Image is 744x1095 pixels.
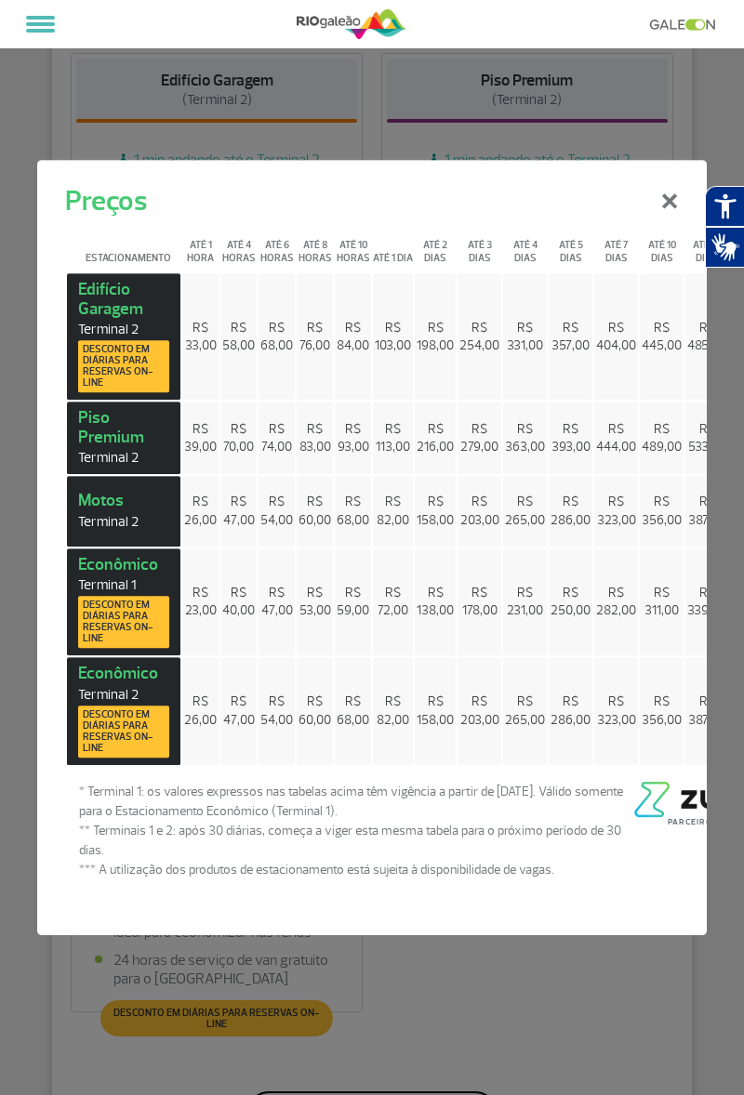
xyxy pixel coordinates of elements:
span: Terminal 2 [78,450,169,468]
span: R$ 60,00 [299,495,331,529]
span: R$ 339,00 [687,585,726,619]
span: R$ 58,00 [222,320,255,354]
strong: Edifício Garagem [78,279,169,392]
th: Até 8 horas [297,224,333,271]
th: Até 7 dias [594,224,638,271]
span: R$ 158,00 [417,495,454,529]
span: R$ 356,00 [642,495,682,529]
span: Terminal 2 [78,321,169,338]
span: R$ 282,00 [596,585,636,619]
span: R$ 60,00 [299,693,331,728]
th: Até 3 dias [458,224,501,271]
th: Até 4 dias [503,224,547,271]
th: Até 2 dias [415,224,456,271]
span: R$ 203,00 [460,495,499,529]
span: R$ 59,00 [337,585,369,619]
span: R$ 489,00 [642,421,682,455]
span: R$ 40,00 [222,585,255,619]
th: Até 10 dias [640,224,684,271]
th: Até 15 dias [685,224,728,271]
span: R$ 323,00 [597,693,636,728]
span: R$ 138,00 [417,585,454,619]
strong: Econômico [78,554,169,649]
span: Desconto em diárias para reservas on-line [83,600,165,644]
span: R$ 265,00 [505,693,545,728]
span: R$ 54,00 [260,693,293,728]
span: R$ 23,00 [185,585,217,619]
span: R$ 39,00 [184,421,217,455]
span: R$ 444,00 [596,421,636,455]
span: Terminal 1 [78,576,169,594]
span: R$ 357,00 [551,320,590,354]
span: Terminal 2 [78,513,169,531]
span: R$ 76,00 [299,320,330,354]
span: R$ 47,00 [223,693,255,728]
button: Close [645,165,694,232]
span: R$ 178,00 [462,585,498,619]
span: R$ 231,00 [507,585,543,619]
span: R$ 82,00 [377,495,409,529]
span: R$ 68,00 [260,320,293,354]
span: R$ 158,00 [417,693,454,728]
span: R$ 72,00 [378,585,408,619]
span: R$ 445,00 [642,320,682,354]
span: R$ 393,00 [551,421,591,455]
span: R$ 33,00 [185,320,217,354]
span: R$ 74,00 [261,421,292,455]
span: R$ 47,00 [261,585,293,619]
span: R$ 254,00 [459,320,499,354]
span: R$ 404,00 [596,320,636,354]
span: * Terminal 1: os valores expressos nas tabelas acima têm vigência a partir de [DATE]. Válido some... [79,782,630,821]
span: R$ 47,00 [223,495,255,529]
span: Terminal 2 [78,686,169,704]
th: Até 1 dia [373,224,413,271]
span: R$ 286,00 [551,693,591,728]
span: R$ 250,00 [551,585,591,619]
span: R$ 54,00 [260,495,293,529]
span: R$ 103,00 [375,320,411,354]
span: *** A utilização dos produtos de estacionamento está sujeita à disponibilidade de vagas. [79,860,630,879]
span: R$ 83,00 [299,421,331,455]
span: R$ 286,00 [551,495,591,529]
th: Até 4 horas [220,224,257,271]
h5: Preços [65,180,147,222]
span: R$ 93,00 [338,421,369,455]
span: R$ 53,00 [299,585,331,619]
span: R$ 387,00 [688,495,726,529]
th: Até 10 horas [335,224,371,271]
span: R$ 311,00 [644,585,679,619]
div: Plugin de acessibilidade da Hand Talk. [705,186,744,268]
span: R$ 387,00 [688,693,726,728]
span: R$ 323,00 [597,495,636,529]
th: Estacionamento [67,224,180,271]
span: Desconto em diárias para reservas on-line [83,344,165,389]
span: R$ 356,00 [642,693,682,728]
button: Abrir tradutor de língua de sinais. [705,227,744,268]
strong: Motos [78,490,169,531]
th: Até 5 dias [549,224,592,271]
span: R$ 82,00 [377,693,409,728]
span: R$ 203,00 [460,693,499,728]
span: ** Terminais 1 e 2: após 30 diárias, começa a viger esta mesma tabela para o próximo período de 3... [79,821,630,860]
th: Até 1 hora [182,224,219,271]
span: R$ 265,00 [505,495,545,529]
span: R$ 26,00 [184,693,217,728]
th: Até 6 horas [259,224,295,271]
span: R$ 84,00 [337,320,369,354]
span: R$ 26,00 [184,495,217,529]
span: R$ 198,00 [417,320,454,354]
strong: Econômico [78,663,169,758]
span: R$ 216,00 [417,421,454,455]
span: R$ 331,00 [507,320,543,354]
span: R$ 68,00 [337,693,369,728]
button: Abrir recursos assistivos. [705,186,744,227]
strong: Piso Premium [78,407,169,467]
span: R$ 70,00 [223,421,254,455]
span: R$ 68,00 [337,495,369,529]
span: R$ 363,00 [505,421,545,455]
span: R$ 279,00 [460,421,498,455]
span: Desconto em diárias para reservas on-line [83,709,165,754]
span: R$ 113,00 [376,421,410,455]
